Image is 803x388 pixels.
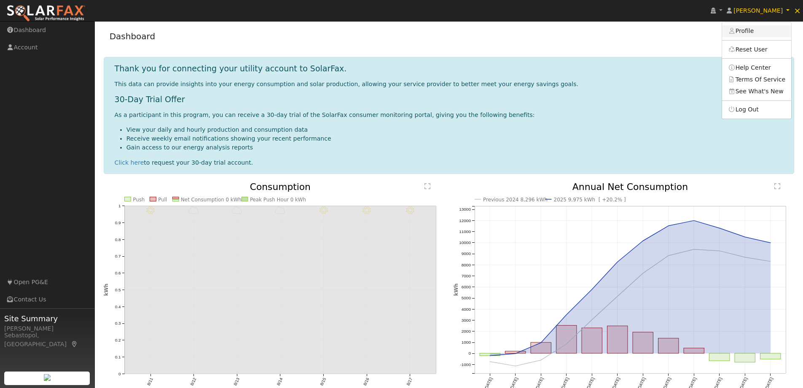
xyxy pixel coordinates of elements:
[483,197,548,203] text: Previous 2024 8,296 kWh
[692,247,696,251] circle: onclick=""
[71,341,78,347] a: Map
[276,377,284,386] text: 8/14
[115,111,787,119] p: As a participant in this program, you can receive a 30-day trial of the SolarFax consumer monitor...
[4,313,90,324] span: Site Summary
[115,64,347,73] h1: Thank you for connecting your utility account to SolarFax.
[722,25,791,37] a: Profile
[363,377,370,386] text: 8/16
[425,183,431,190] text: 
[158,196,167,202] text: Pull
[744,235,747,239] circle: onclick=""
[115,338,121,342] text: 0.2
[488,354,491,358] circle: onclick=""
[103,283,109,296] text: kWh
[718,226,721,230] circle: onclick=""
[794,5,801,16] span: ×
[480,353,500,356] rect: onclick=""
[590,288,594,291] circle: onclick=""
[250,196,306,202] text: Peak Push Hour 0 kWh
[461,318,471,323] text: 3000
[744,255,747,259] circle: onclick=""
[459,240,471,245] text: 10000
[774,183,780,190] text: 
[459,218,471,222] text: 12000
[461,285,471,289] text: 6000
[118,372,121,376] text: 0
[505,351,525,353] rect: onclick=""
[531,342,551,353] rect: onclick=""
[684,348,704,353] rect: onclick=""
[461,251,471,256] text: 9000
[641,271,645,275] circle: onclick=""
[565,313,568,317] circle: onclick=""
[722,104,791,116] a: Log Out
[115,237,121,241] text: 0.8
[250,181,311,192] text: Consumption
[115,304,121,309] text: 0.4
[115,271,121,275] text: 0.6
[607,326,627,353] rect: onclick=""
[468,351,471,356] text: 0
[459,207,471,212] text: 13000
[633,332,653,353] rect: onclick=""
[692,219,696,222] circle: onclick=""
[722,62,791,73] a: Help Center
[718,249,721,252] circle: onclick=""
[459,229,471,234] text: 11000
[733,7,783,14] span: [PERSON_NAME]
[513,352,517,355] circle: onclick=""
[133,196,145,202] text: Push
[590,318,594,321] circle: onclick=""
[667,224,670,228] circle: onclick=""
[461,340,471,345] text: 1000
[709,353,730,361] rect: onclick=""
[319,377,327,386] text: 8/15
[189,377,197,386] text: 8/12
[453,283,459,296] text: kWh
[118,203,121,208] text: 1
[641,239,645,242] circle: onclick=""
[565,342,568,346] circle: onclick=""
[233,377,240,386] text: 8/13
[461,296,471,300] text: 5000
[760,353,781,359] rect: onclick=""
[461,329,471,334] text: 2000
[115,220,121,225] text: 0.9
[539,341,542,345] circle: onclick=""
[572,182,688,192] text: Annual Net Consumption
[488,360,491,364] circle: onclick=""
[406,377,414,386] text: 8/17
[539,358,542,362] circle: onclick=""
[722,73,791,85] a: Terms Of Service
[126,125,787,134] li: View your daily and hourly production and consumption data
[769,241,772,244] circle: onclick=""
[115,288,121,292] text: 0.5
[722,85,791,97] a: See What's New
[582,328,602,353] rect: onclick=""
[115,355,121,359] text: 0.1
[735,353,755,362] rect: onclick=""
[6,5,86,22] img: SolarFax
[115,81,578,87] span: This data can provide insights into your energy consumption and solar production, allowing your s...
[115,321,121,326] text: 0.3
[460,362,471,367] text: -1000
[553,197,626,203] text: 2025 9,975 kWh [ +20.2% ]
[769,260,772,263] circle: onclick=""
[616,260,619,263] circle: onclick=""
[461,274,471,278] text: 7000
[110,31,156,41] a: Dashboard
[181,196,242,202] text: Net Consumption 0 kWh
[126,134,787,143] li: Receive weekly email notifications showing your recent performance
[513,364,517,368] circle: onclick=""
[115,254,121,258] text: 0.7
[658,338,679,353] rect: onclick=""
[44,374,51,381] img: retrieve
[4,331,90,349] div: Sebastopol, [GEOGRAPHIC_DATA]
[115,95,787,104] h1: 30-Day Trial Offer
[115,159,144,166] a: Click here
[722,43,791,55] a: Reset User
[4,324,90,333] div: [PERSON_NAME]
[146,377,153,386] text: 8/11
[556,326,576,353] rect: onclick=""
[126,143,787,152] li: Gain access to our energy analysis reports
